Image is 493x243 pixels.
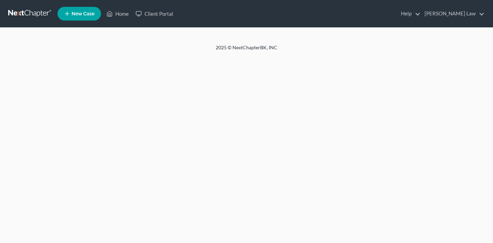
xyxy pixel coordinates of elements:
new-legal-case-button: New Case [58,7,101,21]
a: Home [103,8,132,20]
div: 2025 © NextChapterBK, INC [51,44,442,56]
a: Client Portal [132,8,177,20]
a: Help [397,8,420,20]
a: [PERSON_NAME] Law [421,8,484,20]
